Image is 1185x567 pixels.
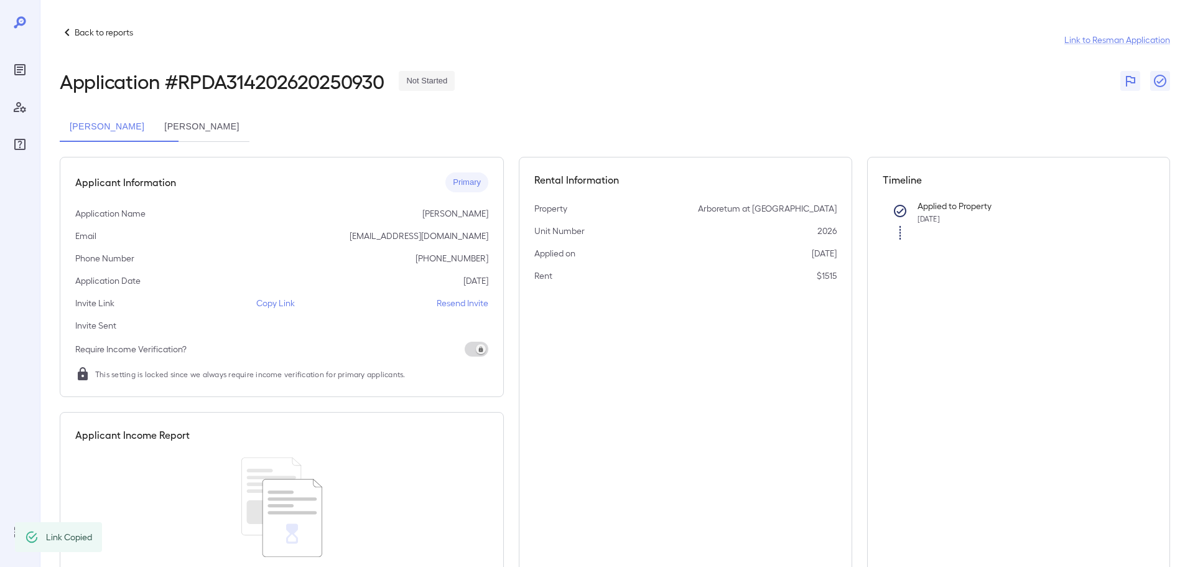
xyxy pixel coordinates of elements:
[75,274,141,287] p: Application Date
[534,225,585,237] p: Unit Number
[1064,34,1170,46] a: Link to Resman Application
[10,97,30,117] div: Manage Users
[1120,71,1140,91] button: Flag Report
[422,207,488,220] p: [PERSON_NAME]
[154,112,249,142] button: [PERSON_NAME]
[95,368,406,380] span: This setting is locked since we always require income verification for primary applicants.
[534,269,552,282] p: Rent
[918,200,1135,212] p: Applied to Property
[817,225,837,237] p: 2026
[534,247,575,260] p: Applied on
[46,526,92,548] div: Link Copied
[437,297,488,309] p: Resend Invite
[75,428,190,443] h5: Applicant Income Report
[75,26,133,39] p: Back to reports
[918,214,940,223] span: [DATE]
[75,230,96,242] p: Email
[256,297,295,309] p: Copy Link
[10,522,30,542] div: Log Out
[399,75,455,87] span: Not Started
[534,172,837,187] h5: Rental Information
[10,60,30,80] div: Reports
[75,252,134,265] p: Phone Number
[75,175,176,190] h5: Applicant Information
[60,70,384,92] h2: Application # RPDA314202620250930
[60,112,154,142] button: [PERSON_NAME]
[75,343,187,355] p: Require Income Verification?
[1150,71,1170,91] button: Close Report
[817,269,837,282] p: $1515
[10,134,30,154] div: FAQ
[698,202,837,215] p: Arboretum at [GEOGRAPHIC_DATA]
[463,274,488,287] p: [DATE]
[812,247,837,260] p: [DATE]
[350,230,488,242] p: [EMAIL_ADDRESS][DOMAIN_NAME]
[445,177,488,189] span: Primary
[416,252,488,265] p: [PHONE_NUMBER]
[75,319,116,332] p: Invite Sent
[534,202,567,215] p: Property
[75,297,114,309] p: Invite Link
[883,172,1155,187] h5: Timeline
[75,207,146,220] p: Application Name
